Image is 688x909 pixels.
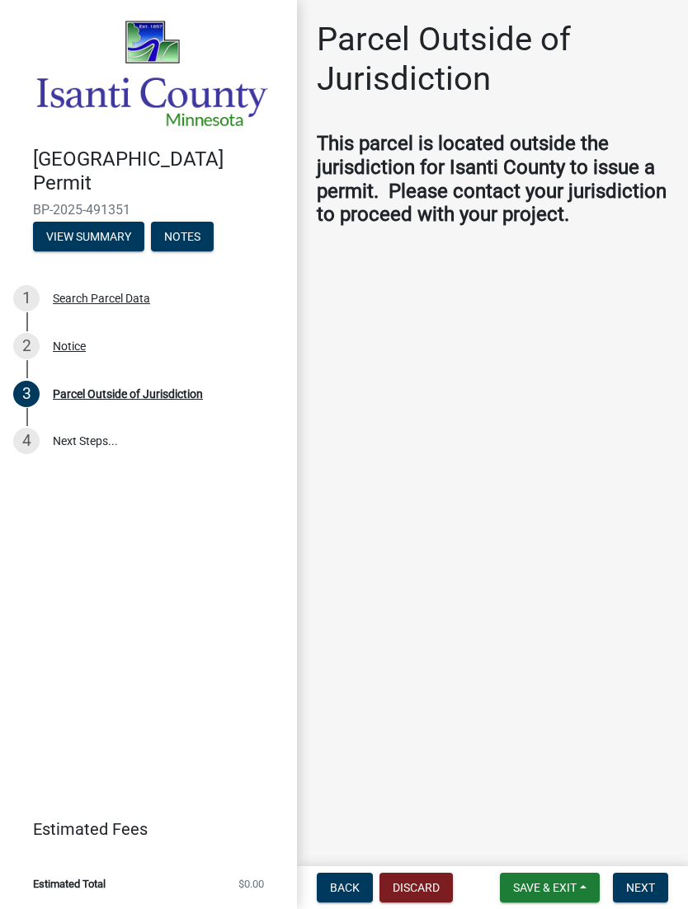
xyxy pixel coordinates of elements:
[317,20,668,99] h1: Parcel Outside of Jurisdiction
[13,333,40,359] div: 2
[151,222,214,251] button: Notes
[238,879,264,889] span: $0.00
[33,879,106,889] span: Estimated Total
[613,873,668,902] button: Next
[33,148,284,195] h4: [GEOGRAPHIC_DATA] Permit
[13,285,40,312] div: 1
[379,873,453,902] button: Discard
[53,340,86,352] div: Notice
[317,132,667,226] strong: This parcel is located outside the jurisdiction for Isanti County to issue a permit. Please conta...
[33,17,271,130] img: Isanti County, Minnesota
[151,231,214,244] wm-modal-confirm: Notes
[53,388,203,400] div: Parcel Outside of Jurisdiction
[500,873,600,902] button: Save & Exit
[13,381,40,407] div: 3
[53,293,150,304] div: Search Parcel Data
[33,222,144,251] button: View Summary
[13,813,271,846] a: Estimated Fees
[330,881,360,894] span: Back
[317,873,373,902] button: Back
[13,428,40,454] div: 4
[33,231,144,244] wm-modal-confirm: Summary
[626,881,655,894] span: Next
[513,881,577,894] span: Save & Exit
[33,202,264,218] span: BP-2025-491351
